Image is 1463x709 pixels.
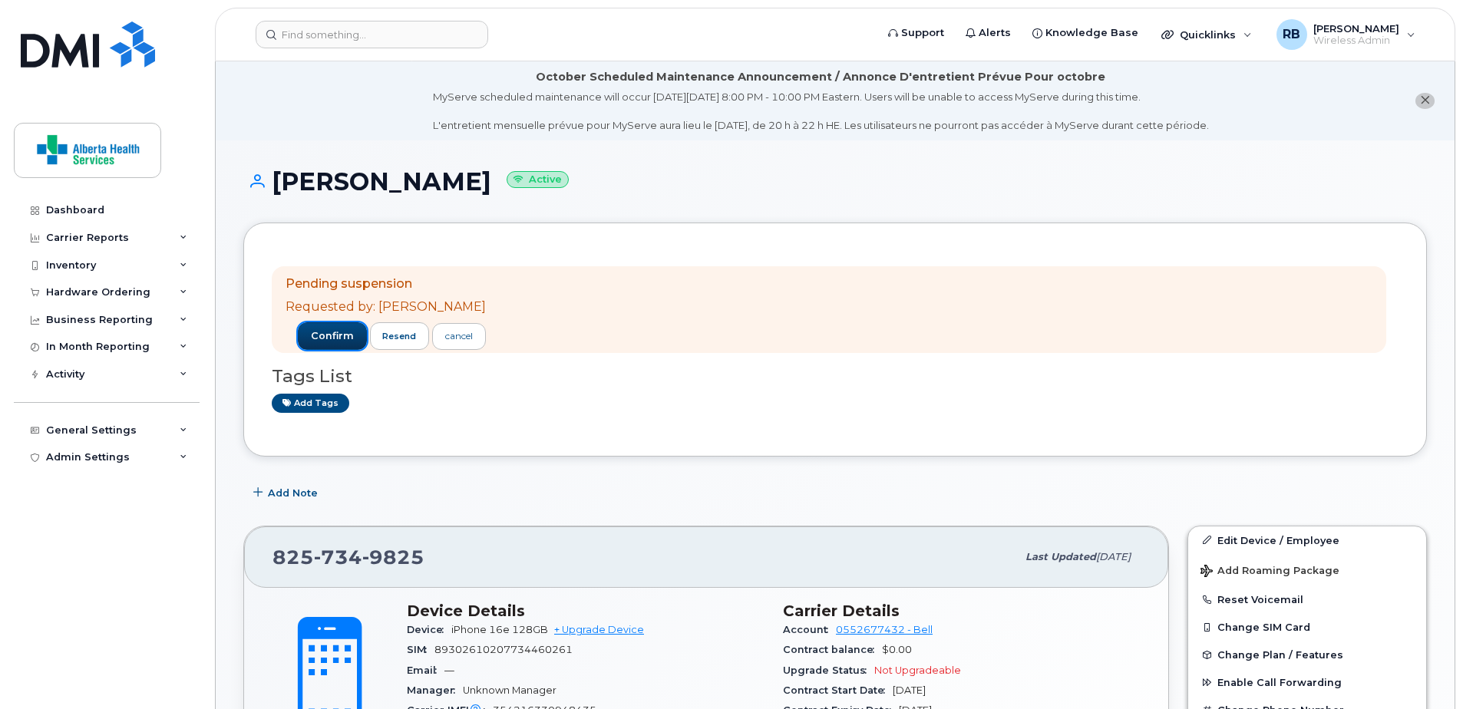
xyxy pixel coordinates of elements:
[243,480,331,507] button: Add Note
[1217,649,1343,661] span: Change Plan / Features
[836,624,933,635] a: 0552677432 - Bell
[451,624,548,635] span: iPhone 16e 128GB
[311,329,354,343] span: confirm
[272,394,349,413] a: Add tags
[444,664,454,676] span: —
[407,644,434,655] span: SIM
[1025,551,1096,562] span: Last updated
[407,602,765,620] h3: Device Details
[286,275,486,293] p: Pending suspension
[1415,93,1435,109] button: close notification
[272,546,424,569] span: 825
[882,644,912,655] span: $0.00
[314,546,362,569] span: 734
[1188,554,1426,585] button: Add Roaming Package
[407,664,444,676] span: Email
[407,624,451,635] span: Device
[432,323,486,350] a: cancel
[1217,677,1342,688] span: Enable Call Forwarding
[268,486,318,500] span: Add Note
[298,322,367,350] button: confirm
[783,644,882,655] span: Contract balance
[382,330,416,342] span: resend
[554,624,644,635] a: + Upgrade Device
[783,684,893,696] span: Contract Start Date
[783,664,874,676] span: Upgrade Status
[1200,565,1339,579] span: Add Roaming Package
[507,171,569,189] small: Active
[445,329,473,343] div: cancel
[370,322,430,350] button: resend
[463,684,556,696] span: Unknown Manager
[783,624,836,635] span: Account
[1188,585,1426,613] button: Reset Voicemail
[243,168,1427,195] h1: [PERSON_NAME]
[272,367,1399,386] h3: Tags List
[407,684,463,696] span: Manager
[1188,641,1426,668] button: Change Plan / Features
[1188,526,1426,554] a: Edit Device / Employee
[783,602,1141,620] h3: Carrier Details
[286,298,486,316] p: Requested by: [PERSON_NAME]
[362,546,424,569] span: 9825
[874,664,961,676] span: Not Upgradeable
[433,90,1209,133] div: MyServe scheduled maintenance will occur [DATE][DATE] 8:00 PM - 10:00 PM Eastern. Users will be u...
[1188,668,1426,696] button: Enable Call Forwarding
[1096,551,1131,562] span: [DATE]
[893,684,926,696] span: [DATE]
[1188,613,1426,641] button: Change SIM Card
[536,69,1105,85] div: October Scheduled Maintenance Announcement / Annonce D'entretient Prévue Pour octobre
[434,644,573,655] span: 89302610207734460261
